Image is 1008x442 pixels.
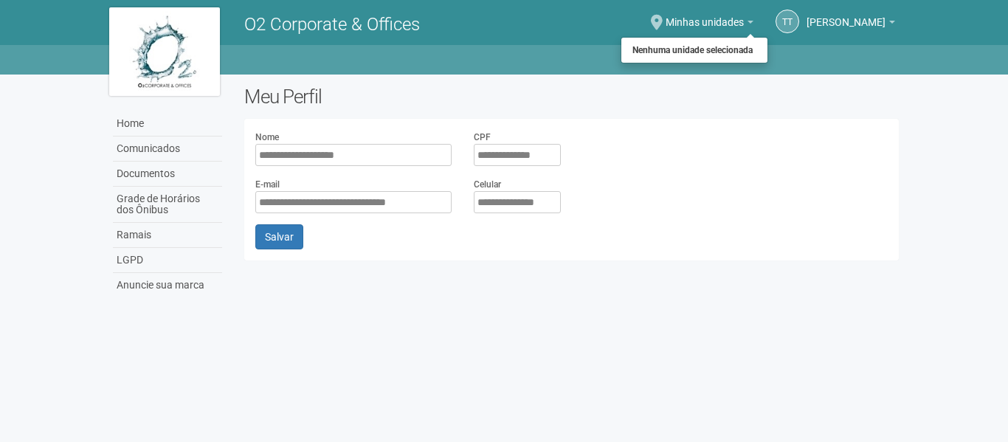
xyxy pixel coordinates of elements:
[113,187,222,223] a: Grade de Horários dos Ônibus
[666,18,753,30] a: Minhas unidades
[474,178,501,191] label: Celular
[621,41,767,59] strong: Nenhuma unidade selecionada
[113,162,222,187] a: Documentos
[255,178,280,191] label: E-mail
[244,14,420,35] span: O2 Corporate & Offices
[807,2,886,28] span: Thiago Tomaz Botelho
[113,273,222,297] a: Anuncie sua marca
[666,2,744,28] span: Minhas unidades
[776,10,799,33] a: TT
[113,223,222,248] a: Ramais
[113,248,222,273] a: LGPD
[109,7,220,96] img: logo.jpg
[113,137,222,162] a: Comunicados
[255,224,303,249] button: Salvar
[113,111,222,137] a: Home
[474,131,491,144] label: CPF
[255,131,279,144] label: Nome
[244,86,899,108] h2: Meu Perfil
[807,18,895,30] a: [PERSON_NAME]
